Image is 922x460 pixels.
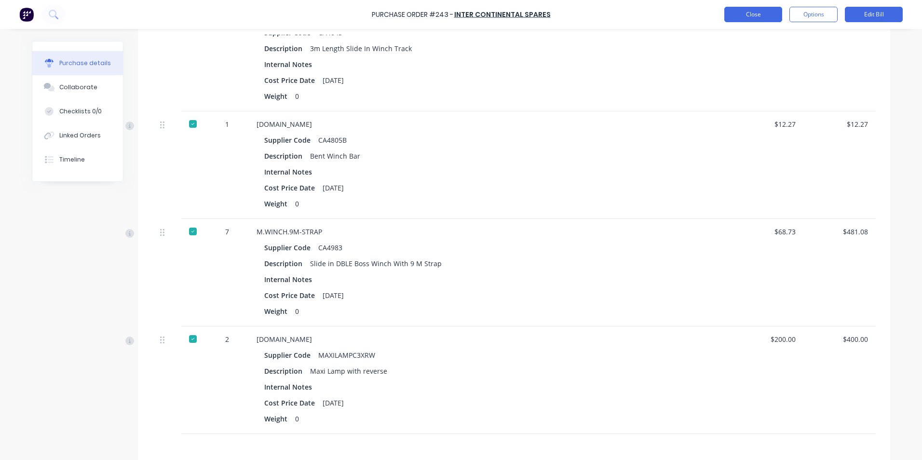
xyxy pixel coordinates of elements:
button: Options [789,7,838,22]
div: Description [264,41,310,55]
div: Purchase details [59,59,111,68]
div: CA4983 [318,241,342,255]
div: Weight [264,304,295,318]
div: [DATE] [323,73,344,87]
div: Collaborate [59,83,97,92]
div: Internal Notes [264,272,320,286]
img: Factory [19,7,34,22]
div: Purchase Order #243 - [372,10,453,20]
div: Checklists 0/0 [59,107,102,116]
div: Cost Price Date [264,396,323,410]
div: Supplier Code [264,133,318,147]
div: [DOMAIN_NAME] [257,334,723,344]
div: $12.27 [739,119,796,129]
div: Description [264,257,310,271]
div: Supplier Code [264,241,318,255]
div: 3m Length Slide In Winch Track [310,41,412,55]
div: CA4805B [318,133,347,147]
div: Cost Price Date [264,181,323,195]
div: MAXILAMPC3XRW [318,348,375,362]
div: [DATE] [323,181,344,195]
div: Description [264,364,310,378]
div: Description [264,149,310,163]
div: 0 [295,89,299,103]
div: Internal Notes [264,57,320,71]
div: [DATE] [323,288,344,302]
div: Cost Price Date [264,288,323,302]
div: 0 [295,304,299,318]
div: 7 [213,227,241,237]
button: Timeline [32,148,123,172]
div: Internal Notes [264,165,320,179]
div: Timeline [59,155,85,164]
div: Weight [264,89,295,103]
a: Inter Continental Spares [454,10,551,19]
div: [DOMAIN_NAME] [257,119,723,129]
div: Internal Notes [264,380,320,394]
button: Purchase details [32,51,123,75]
button: Checklists 0/0 [32,99,123,123]
div: Slide in DBLE Boss Winch With 9 M Strap [310,257,442,271]
div: [DATE] [323,396,344,410]
div: Weight [264,197,295,211]
div: 2 [213,334,241,344]
div: M.WINCH.9M-STRAP [257,227,723,237]
div: 1 [213,119,241,129]
div: 0 [295,197,299,211]
div: Linked Orders [59,131,101,140]
button: Linked Orders [32,123,123,148]
div: Maxi Lamp with reverse [310,364,387,378]
div: $200.00 [739,334,796,344]
div: $400.00 [811,334,868,344]
div: $68.73 [739,227,796,237]
div: $12.27 [811,119,868,129]
button: Close [724,7,782,22]
button: Edit Bill [845,7,903,22]
div: Weight [264,412,295,426]
div: $481.08 [811,227,868,237]
div: Supplier Code [264,348,318,362]
div: 0 [295,412,299,426]
button: Collaborate [32,75,123,99]
div: Cost Price Date [264,73,323,87]
div: Bent Winch Bar [310,149,360,163]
